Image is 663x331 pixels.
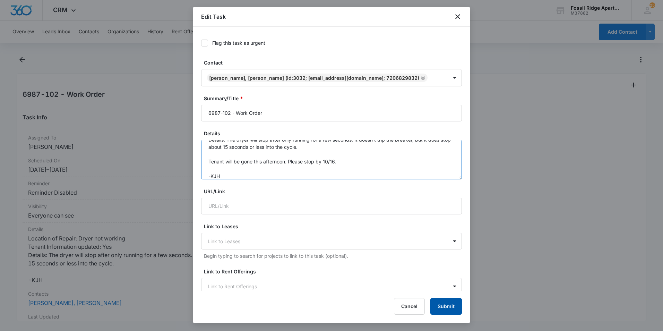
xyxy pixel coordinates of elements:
button: Submit [430,298,462,315]
label: Link to Leases [204,223,465,230]
label: Link to Rent Offerings [204,268,465,275]
div: [PERSON_NAME], [PERSON_NAME] (ID:3032; [EMAIL_ADDRESS][DOMAIN_NAME]; 7206829832) [209,75,419,81]
div: Flag this task as urgent [212,39,265,46]
button: close [454,12,462,21]
h1: Edit Task [201,12,226,21]
label: Details [204,130,465,137]
label: URL/Link [204,188,465,195]
textarea: Location of Repair: Dryer not working Tenant Information updated: Yes Details: The dryer will sto... [201,140,462,179]
input: Summary/Title [201,105,462,121]
p: Begin typing to search for projects to link to this task (optional). [204,252,462,260]
div: Remove Alyssa Starkey, Michael Lee Smith (ID:3032; stargirl3152@icloud.com; 7206829832) [419,75,425,80]
input: URL/Link [201,198,462,214]
button: Cancel [394,298,425,315]
label: Contact [204,59,465,66]
label: Summary/Title [204,95,465,102]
